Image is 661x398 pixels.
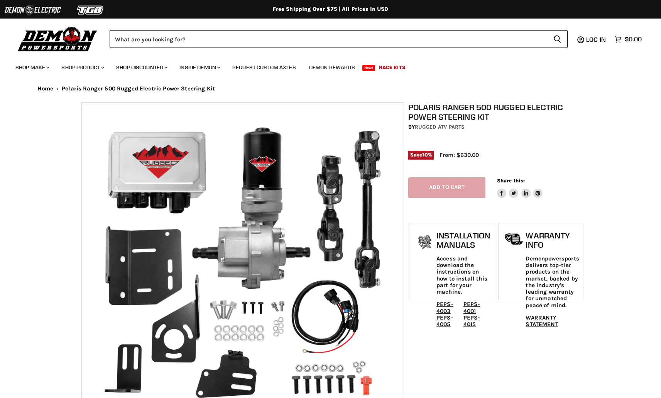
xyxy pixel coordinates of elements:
h1: Warranty Info [526,231,579,249]
a: WARRANTY STATEMENT [526,314,558,328]
span: 10 [422,152,428,158]
nav: Breadcrumbs [22,85,639,92]
a: Shop Make [10,60,54,75]
p: Access and download the instructions on how to install this part for your machine. [436,255,490,296]
span: Save % [408,151,434,159]
div: by [408,123,584,131]
a: PEPS-4003 [436,301,453,314]
a: Inside Demon [174,60,225,75]
a: Demon Rewards [303,60,361,75]
a: Shop Discounted [110,60,172,75]
a: $0.00 [610,34,646,45]
h1: Polaris Ranger 500 Rugged Electric Power Steering Kit [408,102,584,122]
a: Home [37,85,54,92]
span: From: $630.00 [440,151,479,158]
h1: Installation Manuals [436,231,490,249]
span: $0.00 [625,36,642,43]
img: warranty-icon.png [504,233,524,245]
a: Race Kits [373,60,411,75]
div: Free Shipping Over $75 | All Prices In USD [22,6,639,13]
span: New! [362,65,375,71]
a: PEPS-4001 [463,301,480,314]
input: Search [110,30,547,48]
aside: Share this: [497,177,543,198]
form: Product [110,30,568,48]
img: Demon Electric Logo 2 [4,3,62,17]
span: Share this: [497,178,525,184]
a: Rugged ATV Parts [415,124,465,130]
p: Demonpowersports delivers top-tier products on the market, backed by the industry's leading warra... [526,255,579,309]
a: Log in [583,36,610,43]
span: Log in [586,36,606,43]
img: install_manual-icon.png [415,233,434,252]
a: Shop Product [56,60,109,75]
span: Polaris Ranger 500 Rugged Electric Power Steering Kit [62,85,215,92]
img: Demon Powersports [15,25,100,53]
button: Search [547,30,568,48]
a: Request Custom Axles [227,60,302,75]
a: PEPS-4005 [436,314,453,328]
a: PEPS-4015 [463,314,480,328]
ul: Main menu [10,56,640,75]
img: TGB Logo 2 [62,3,120,17]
